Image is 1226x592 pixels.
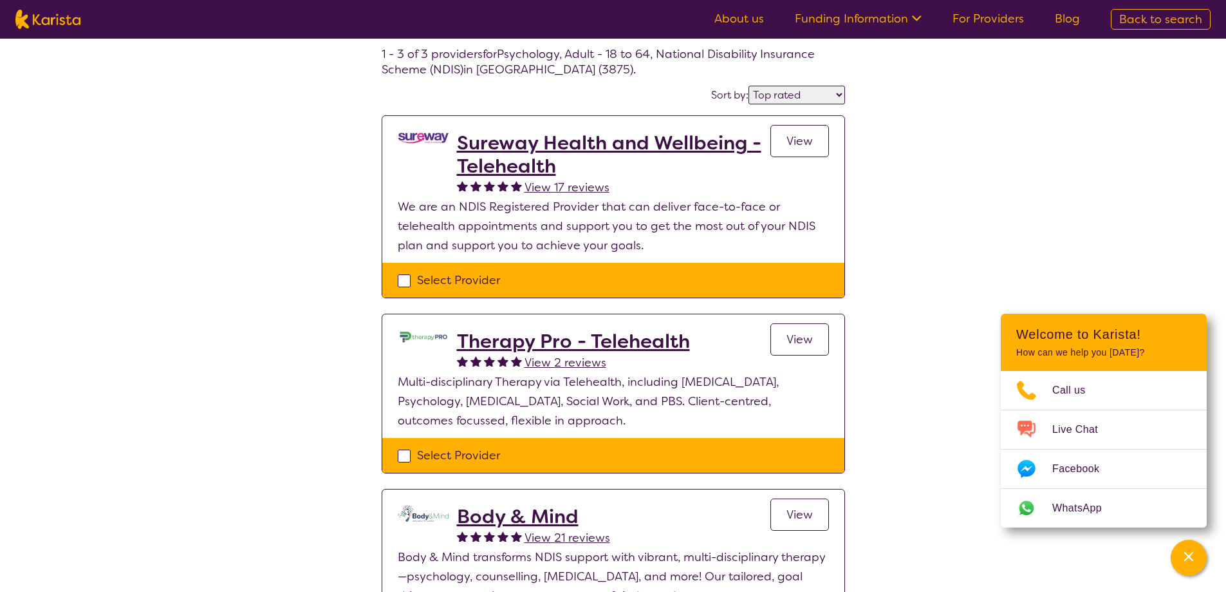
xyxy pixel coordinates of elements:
[457,180,468,191] img: fullstar
[1055,11,1080,26] a: Blog
[770,125,829,157] a: View
[525,353,606,372] a: View 2 reviews
[470,180,481,191] img: fullstar
[484,356,495,367] img: fullstar
[786,332,813,347] span: View
[525,530,610,546] span: View 21 reviews
[497,531,508,542] img: fullstar
[1052,420,1113,439] span: Live Chat
[15,10,80,29] img: Karista logo
[1016,347,1191,358] p: How can we help you [DATE]?
[398,330,449,344] img: lehxprcbtunjcwin5sb4.jpg
[398,197,829,255] p: We are an NDIS Registered Provider that can deliver face-to-face or telehealth appointments and s...
[457,131,770,178] a: Sureway Health and Wellbeing - Telehealth
[786,507,813,522] span: View
[398,372,829,430] p: Multi-disciplinary Therapy via Telehealth, including [MEDICAL_DATA], Psychology, [MEDICAL_DATA], ...
[1111,9,1211,30] a: Back to search
[1001,371,1207,528] ul: Choose channel
[525,178,609,197] a: View 17 reviews
[457,356,468,367] img: fullstar
[952,11,1024,26] a: For Providers
[398,131,449,145] img: vgwqq8bzw4bddvbx0uac.png
[470,531,481,542] img: fullstar
[497,180,508,191] img: fullstar
[525,528,610,548] a: View 21 reviews
[1016,327,1191,342] h2: Welcome to Karista!
[525,355,606,370] span: View 2 reviews
[457,531,468,542] img: fullstar
[711,88,748,102] label: Sort by:
[1171,540,1207,576] button: Channel Menu
[714,11,764,26] a: About us
[511,180,522,191] img: fullstar
[484,531,495,542] img: fullstar
[497,356,508,367] img: fullstar
[1119,12,1202,27] span: Back to search
[1001,489,1207,528] a: Web link opens in a new tab.
[770,499,829,531] a: View
[484,180,495,191] img: fullstar
[525,180,609,195] span: View 17 reviews
[457,505,610,528] a: Body & Mind
[1052,459,1115,479] span: Facebook
[457,330,690,353] a: Therapy Pro - Telehealth
[795,11,922,26] a: Funding Information
[1001,314,1207,528] div: Channel Menu
[770,323,829,356] a: View
[1052,381,1101,400] span: Call us
[511,356,522,367] img: fullstar
[398,505,449,522] img: qmpolprhjdhzpcuekzqg.svg
[786,133,813,149] span: View
[511,531,522,542] img: fullstar
[1052,499,1117,518] span: WhatsApp
[470,356,481,367] img: fullstar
